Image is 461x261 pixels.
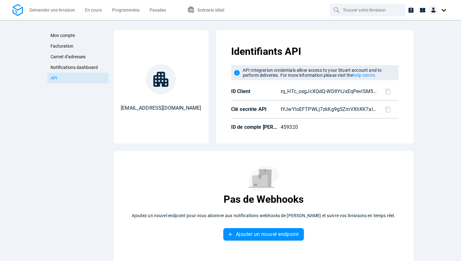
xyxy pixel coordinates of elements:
[47,62,109,73] a: Notifications dashboard
[47,73,109,83] a: API
[150,8,166,13] span: Passées
[47,41,109,51] a: Facturation
[132,213,395,218] p: Ajoutez un nouvel endpoint pour vous abonner aux notifications webhooks de [PERSON_NAME] et suivr...
[281,106,377,113] p: tYJwYloEFTPWLj7zkKg9g5ZmVXhXK7alt3T15LiSdU0
[243,68,382,78] span: API Integration credentials allow access to your Stuart account and to perform deliveries. For mo...
[50,65,98,70] span: Notifications dashboard
[231,106,278,112] p: Clé secrète API
[50,44,73,49] span: Facturation
[428,5,438,15] img: Client
[248,166,278,191] img: No results found
[224,193,304,206] p: Pas de Webhooks
[85,8,102,13] span: En cours
[231,124,278,130] p: ID de compte [PERSON_NAME]
[121,104,201,112] p: [EMAIL_ADDRESS][DOMAIN_NAME]
[231,45,399,58] p: Identifiants API
[29,8,75,13] span: Demander une livraison
[50,54,86,59] span: Carnet d’adresses
[13,4,23,16] img: Logo
[47,30,109,41] a: Mon compte
[112,8,140,13] span: Programmées
[223,228,304,241] button: Ajouter un nouvel endpoint
[353,73,375,78] a: help centre
[47,51,109,62] a: Carnet d’adresses
[197,8,224,13] span: Scénario idéal
[281,123,370,131] p: 459320
[50,76,57,81] span: API
[236,232,299,237] span: Ajouter un nouvel endpoint
[231,88,278,95] p: ID Client
[343,4,394,16] input: Trouver votre livraison
[50,33,75,38] span: Mon compte
[281,88,377,95] p: rq_HTc_osgJcXQdQ-WDIlYtJxEqPevlSM5f8OUmvmmA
